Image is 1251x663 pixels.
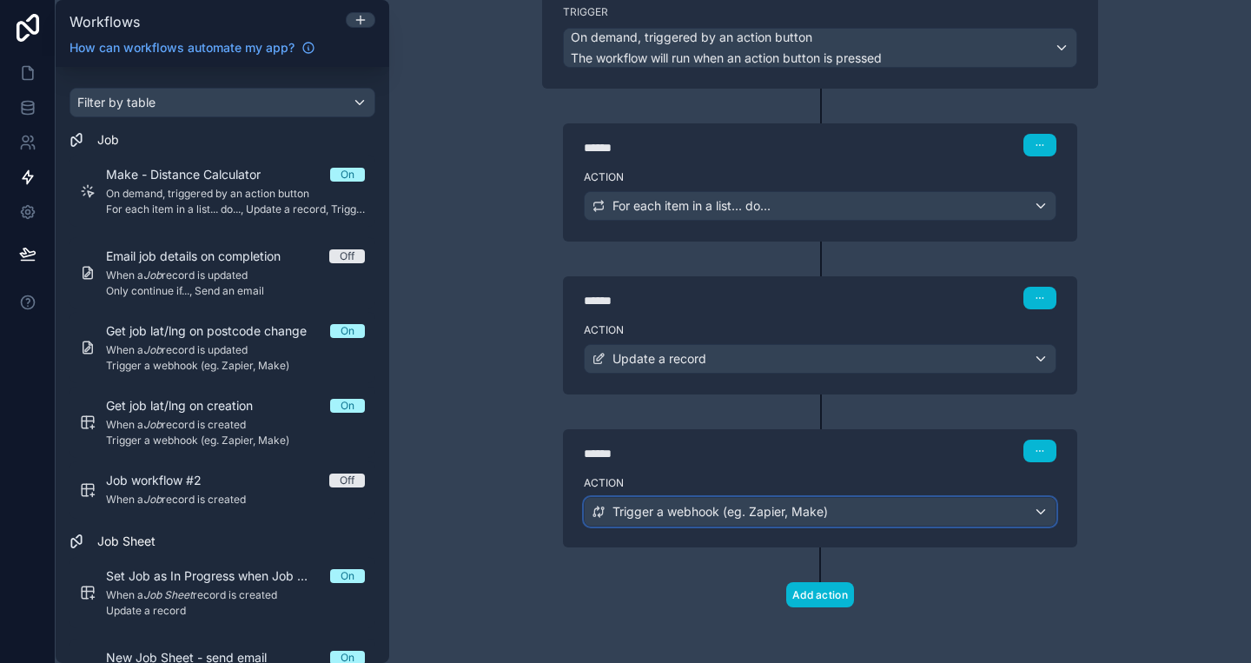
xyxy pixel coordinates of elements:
[612,197,771,215] span: For each item in a list... do...
[584,476,1056,490] label: Action
[571,29,812,46] span: On demand, triggered by an action button
[612,350,706,368] span: Update a record
[786,582,854,607] button: Add action
[69,13,140,30] span: Workflows
[584,191,1056,221] button: For each item in a list... do...
[584,323,1056,337] label: Action
[563,5,1077,19] label: Trigger
[563,28,1077,68] button: On demand, triggered by an action buttonThe workflow will run when an action button is pressed
[584,170,1056,184] label: Action
[584,344,1056,374] button: Update a record
[584,497,1056,527] button: Trigger a webhook (eg. Zapier, Make)
[63,39,322,56] a: How can workflows automate my app?
[612,503,828,520] span: Trigger a webhook (eg. Zapier, Make)
[571,50,882,65] span: The workflow will run when an action button is pressed
[69,39,295,56] span: How can workflows automate my app?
